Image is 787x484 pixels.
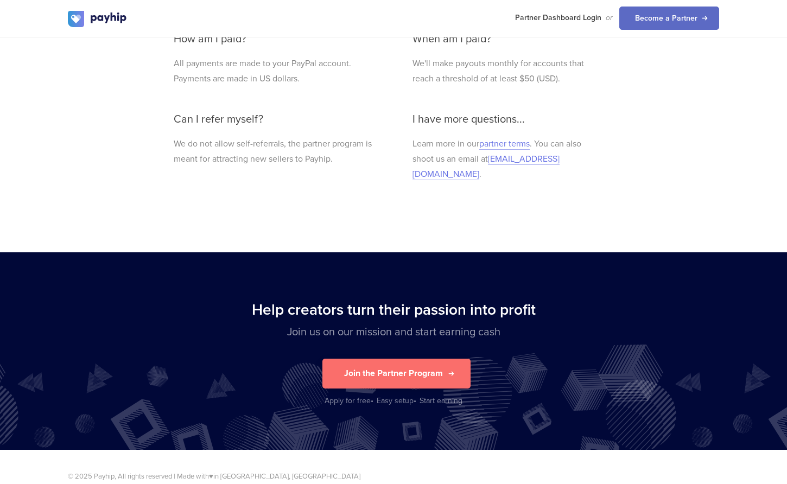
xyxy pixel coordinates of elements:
[209,472,213,481] span: ♥
[414,396,416,405] span: •
[174,136,375,167] p: We do not allow self-referrals, the partner program is meant for attracting new sellers to Payhip.
[412,154,560,180] a: [EMAIL_ADDRESS][DOMAIN_NAME]
[619,7,719,30] a: Become a Partner
[377,396,417,406] div: Easy setup
[322,359,471,389] button: Join the Partner Program
[174,33,375,45] h3: How am I paid?
[420,396,462,406] div: Start earning
[68,296,719,324] h2: Help creators turn their passion into profit
[174,56,375,86] p: All payments are made to your PayPal account. Payments are made in US dollars.
[479,138,530,150] a: partner terms
[68,11,128,27] img: logo.svg
[412,56,604,86] p: We'll make payouts monthly for accounts that reach a threshold of at least $50 (USD).
[174,113,375,125] h3: Can I refer myself?
[412,33,604,45] h3: When am I paid?
[371,396,373,405] span: •
[68,324,719,340] p: Join us on our mission and start earning cash
[412,113,604,125] h3: I have more questions...
[68,472,719,482] p: © 2025 Payhip, All rights reserved | Made with in [GEOGRAPHIC_DATA], [GEOGRAPHIC_DATA]
[325,396,375,406] div: Apply for free
[412,136,604,182] p: Learn more in our . You can also shoot us an email at .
